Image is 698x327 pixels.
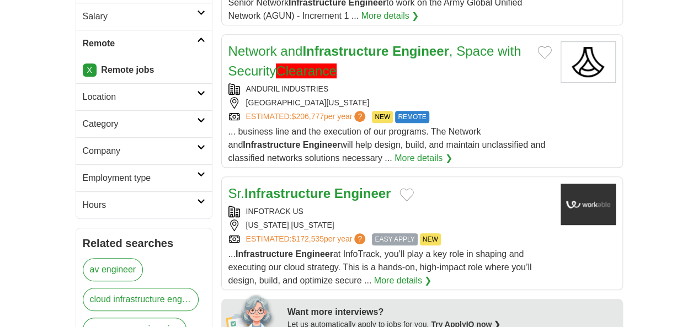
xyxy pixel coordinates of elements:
[395,152,452,165] a: More details ❯
[83,37,197,50] h2: Remote
[295,249,333,259] strong: Engineer
[76,191,212,218] a: Hours
[228,127,546,163] span: ... business line and the execution of our programs. The Network and will help design, build, and...
[302,44,388,58] strong: Infrastructure
[83,144,197,158] h2: Company
[420,233,441,245] span: NEW
[83,171,197,185] h2: Employment type
[354,111,365,122] span: ?
[83,63,97,77] a: X
[303,140,340,149] strong: Engineer
[291,112,323,121] span: $206,777
[244,186,331,201] strong: Infrastructure
[246,233,368,245] a: ESTIMATED:$172,535per year?
[236,249,293,259] strong: Infrastructure
[76,110,212,137] a: Category
[334,186,391,201] strong: Engineer
[395,111,429,123] span: REMOTE
[76,3,212,30] a: Salary
[83,235,205,251] h2: Related searches
[372,111,393,123] span: NEW
[228,186,391,201] a: Sr.Infrastructure Engineer
[561,184,616,225] img: Company logo
[354,233,365,244] span: ?
[246,84,329,93] a: ANDURIL INDUSTRIES
[374,274,432,287] a: More details ❯
[243,140,300,149] strong: Infrastructure
[228,219,552,231] div: [US_STATE] [US_STATE]
[228,249,532,285] span: ... at InfoTrack, you’ll play a key role in shaping and executing our cloud strategy. This is a h...
[83,117,197,131] h2: Category
[101,65,154,74] strong: Remote jobs
[76,30,212,57] a: Remote
[83,199,197,212] h2: Hours
[561,41,616,83] img: ANDURIL INDUSTRIES logo
[83,90,197,104] h2: Location
[228,44,521,78] a: Network andInfrastructure Engineer, Space with SecurityClearance
[392,44,449,58] strong: Engineer
[246,111,368,123] a: ESTIMATED:$206,777per year?
[76,83,212,110] a: Location
[291,234,323,243] span: $172,535
[228,206,552,217] div: INFOTRACK US
[76,137,212,164] a: Company
[276,63,336,78] em: Clearance
[287,305,616,319] div: Want more interviews?
[83,10,197,23] h2: Salary
[228,97,552,109] div: [GEOGRAPHIC_DATA][US_STATE]
[399,188,414,201] button: Add to favorite jobs
[537,46,552,59] button: Add to favorite jobs
[83,258,143,281] a: av engineer
[372,233,417,245] span: EASY APPLY
[76,164,212,191] a: Employment type
[361,9,419,23] a: More details ❯
[83,288,199,311] a: cloud infrastructure engineer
